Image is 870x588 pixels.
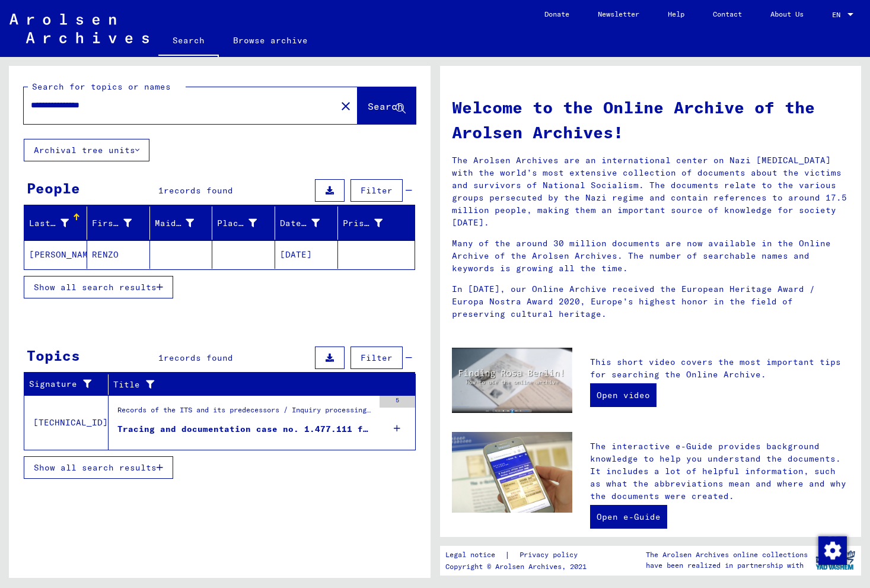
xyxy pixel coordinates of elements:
div: Date of Birth [280,214,337,233]
div: First Name [92,217,132,230]
mat-header-cell: Place of Birth [212,206,275,240]
mat-icon: close [339,99,353,113]
button: Archival tree units [24,139,149,161]
a: Open video [590,383,657,407]
mat-header-cell: Maiden Name [150,206,213,240]
div: Tracing and documentation case no. 1.477.111 for [PERSON_NAME] born [DEMOGRAPHIC_DATA] [117,423,374,436]
div: Prisoner # [343,214,400,233]
span: Show all search results [34,282,157,293]
div: First Name [92,214,149,233]
mat-cell: [PERSON_NAME] [24,240,87,269]
div: Signature [29,375,108,394]
div: Title [113,375,401,394]
span: Search [368,100,403,112]
td: [TECHNICAL_ID] [24,395,109,450]
span: records found [164,352,233,363]
mat-header-cell: Last Name [24,206,87,240]
mat-header-cell: Prisoner # [338,206,415,240]
a: Search [158,26,219,57]
a: Open e-Guide [590,505,667,529]
div: 5 [380,396,415,408]
a: Browse archive [219,26,322,55]
img: video.jpg [452,348,572,414]
p: have been realized in partnership with [646,560,808,571]
mat-header-cell: First Name [87,206,150,240]
div: | [445,549,592,561]
a: Legal notice [445,549,505,561]
p: The Arolsen Archives are an international center on Nazi [MEDICAL_DATA] with the world’s most ext... [452,154,850,229]
div: Place of Birth [217,214,275,233]
button: Filter [350,347,403,369]
p: The interactive e-Guide provides background knowledge to help you understand the documents. It in... [590,440,849,503]
div: Maiden Name [155,217,195,230]
h1: Welcome to the Online Archive of the Arolsen Archives! [452,95,850,145]
mat-cell: [DATE] [275,240,338,269]
button: Show all search results [24,456,173,479]
div: Title [113,379,386,391]
p: Many of the around 30 million documents are now available in the Online Archive of the Arolsen Ar... [452,237,850,275]
span: 1 [158,185,164,196]
div: Last Name [29,217,69,230]
img: eguide.jpg [452,432,572,513]
button: Search [358,87,416,124]
span: Filter [361,185,393,196]
span: Filter [361,352,393,363]
div: Prisoner # [343,217,383,230]
div: Maiden Name [155,214,212,233]
button: Filter [350,179,403,202]
span: 1 [158,352,164,363]
button: Show all search results [24,276,173,298]
div: Signature [29,378,93,390]
p: Copyright © Arolsen Archives, 2021 [445,561,592,572]
div: Date of Birth [280,217,320,230]
button: Clear [334,94,358,117]
div: Place of Birth [217,217,257,230]
p: In [DATE], our Online Archive received the European Heritage Award / Europa Nostra Award 2020, Eu... [452,283,850,320]
mat-select-trigger: EN [832,10,840,19]
p: This short video covers the most important tips for searching the Online Archive. [590,356,849,381]
div: Change consent [818,536,846,564]
mat-label: Search for topics or names [32,81,171,92]
p: The Arolsen Archives online collections [646,549,808,560]
div: Last Name [29,214,87,233]
div: People [27,177,80,199]
span: records found [164,185,233,196]
div: Topics [27,345,80,366]
img: yv_logo.png [813,545,858,575]
mat-cell: RENZO [87,240,150,269]
img: Arolsen_neg.svg [9,14,149,43]
div: Records of the ITS and its predecessors / Inquiry processing / ITS case files as of 1947 / Reposi... [117,405,374,421]
a: Privacy policy [510,549,592,561]
span: Show all search results [34,462,157,473]
mat-header-cell: Date of Birth [275,206,338,240]
img: Change consent [818,536,847,565]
